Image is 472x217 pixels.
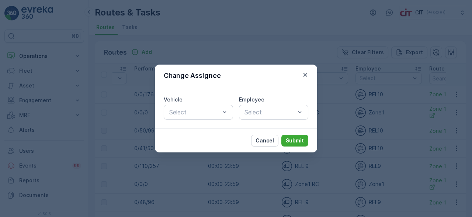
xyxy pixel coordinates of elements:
button: Submit [281,135,308,147]
p: Submit [286,137,304,144]
p: Change Assignee [164,70,221,81]
p: Select [169,108,220,117]
p: Cancel [256,137,274,144]
button: Cancel [251,135,278,147]
p: Select [244,108,295,117]
label: Vehicle [164,96,183,103]
label: Employee [239,96,264,103]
